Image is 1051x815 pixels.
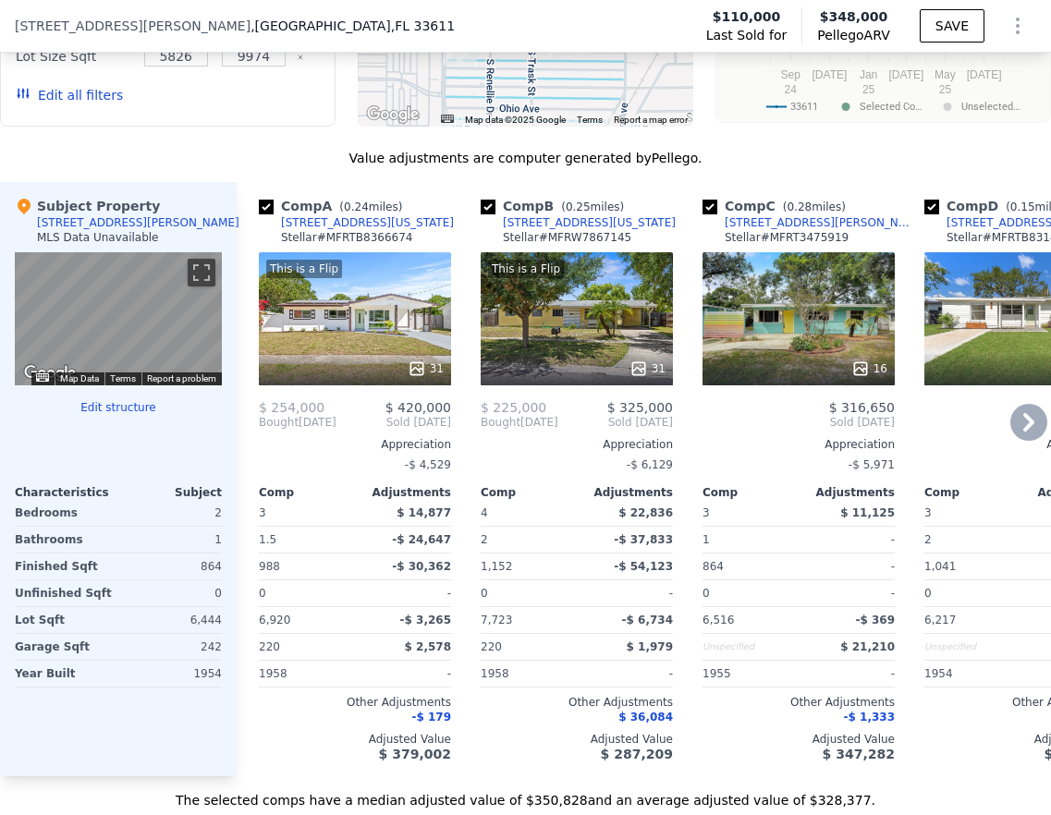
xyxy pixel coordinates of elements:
div: Bathrooms [15,527,115,553]
span: $ 36,084 [618,711,673,724]
div: Comp [703,485,799,500]
span: $ 22,836 [618,506,673,519]
div: This is a Flip [266,260,342,278]
span: $348,000 [820,9,888,24]
span: $ 287,209 [601,747,673,761]
div: Other Adjustments [481,695,673,710]
div: Unfinished Sqft [15,580,115,606]
a: Open this area in Google Maps (opens a new window) [19,361,80,385]
div: Year Built [15,661,115,687]
div: Adjustments [577,485,673,500]
span: $ 254,000 [259,400,324,415]
div: Appreciation [259,437,451,452]
div: [STREET_ADDRESS][US_STATE] [281,215,454,230]
span: ( miles) [776,201,853,213]
button: Edit structure [15,400,222,415]
span: 4 [481,506,488,519]
a: Report a problem [147,373,216,383]
div: Lot Size Sqft [16,43,133,69]
div: Garage Sqft [15,634,115,660]
div: MLS Data Unavailable [37,230,159,245]
div: 1958 [481,661,573,687]
span: -$ 37,833 [614,533,673,546]
div: Appreciation [481,437,673,452]
span: 0.25 [566,201,591,213]
button: Edit all filters [16,86,123,104]
span: 3 [259,506,266,519]
div: Other Adjustments [703,695,895,710]
a: [STREET_ADDRESS][PERSON_NAME] [703,215,917,230]
span: 220 [481,640,502,653]
span: 0.24 [344,201,369,213]
div: Street View [15,252,222,385]
span: $ 11,125 [840,506,895,519]
div: This is a Flip [488,260,564,278]
div: Characteristics [15,485,118,500]
span: 0 [924,587,932,600]
span: 0.15 [1010,201,1035,213]
button: Show Options [999,7,1036,44]
div: 1954 [924,661,1017,687]
div: Comp B [481,197,631,215]
div: Adjusted Value [259,732,451,747]
div: 2 [924,527,1017,553]
text: Unselected… [961,101,1020,113]
span: Sold [DATE] [336,415,451,430]
a: Terms (opens in new tab) [110,373,136,383]
div: 1 [122,527,222,553]
div: Stellar # MFRTB8366674 [281,230,412,245]
span: -$ 24,647 [392,533,451,546]
div: 31 [408,359,444,378]
div: 6,444 [122,607,222,633]
a: [STREET_ADDRESS][US_STATE] [259,215,454,230]
div: Comp C [703,197,853,215]
span: 7,723 [481,614,512,626]
div: 2 [481,527,573,553]
a: Report a map error [614,115,688,125]
div: Adjusted Value [703,732,895,747]
div: Lot Sqft [15,607,115,633]
span: 220 [259,640,280,653]
text: Jan [860,68,877,81]
div: Subject Property [15,197,160,215]
span: 6,217 [924,614,956,626]
div: Comp [481,485,577,500]
div: Finished Sqft [15,553,115,579]
a: [STREET_ADDRESS][US_STATE] [481,215,676,230]
span: Sold [DATE] [558,415,673,430]
div: 242 [122,634,222,660]
div: Adjustments [355,485,451,500]
div: Comp [924,485,1020,500]
div: - [802,661,895,687]
span: 1,152 [481,560,512,573]
span: ( miles) [554,201,631,213]
div: - [580,661,673,687]
text: 25 [862,83,875,96]
span: -$ 54,123 [614,560,673,573]
span: $ 21,210 [840,640,895,653]
span: $ 14,877 [397,506,451,519]
div: Adjustments [799,485,895,500]
span: 3 [703,506,710,519]
text: Sep [781,68,801,81]
div: Unspecified [703,634,795,660]
a: Terms (opens in new tab) [577,115,603,125]
div: 864 [122,553,222,579]
button: SAVE [920,9,984,43]
div: Adjusted Value [481,732,673,747]
div: 1 [703,527,795,553]
span: 1,041 [924,560,956,573]
div: - [802,527,895,553]
div: 1.5 [259,527,351,553]
span: Map data ©2025 Google [465,115,566,125]
span: -$ 179 [411,711,451,724]
div: - [802,580,895,606]
span: -$ 5,971 [849,458,895,471]
span: $ 1,979 [627,640,673,653]
div: - [802,553,895,579]
div: Stellar # MFRT3475919 [725,230,849,245]
button: Keyboard shortcuts [36,373,49,382]
span: 0 [481,587,488,600]
span: $ 379,002 [379,747,451,761]
div: 2 [122,500,222,526]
